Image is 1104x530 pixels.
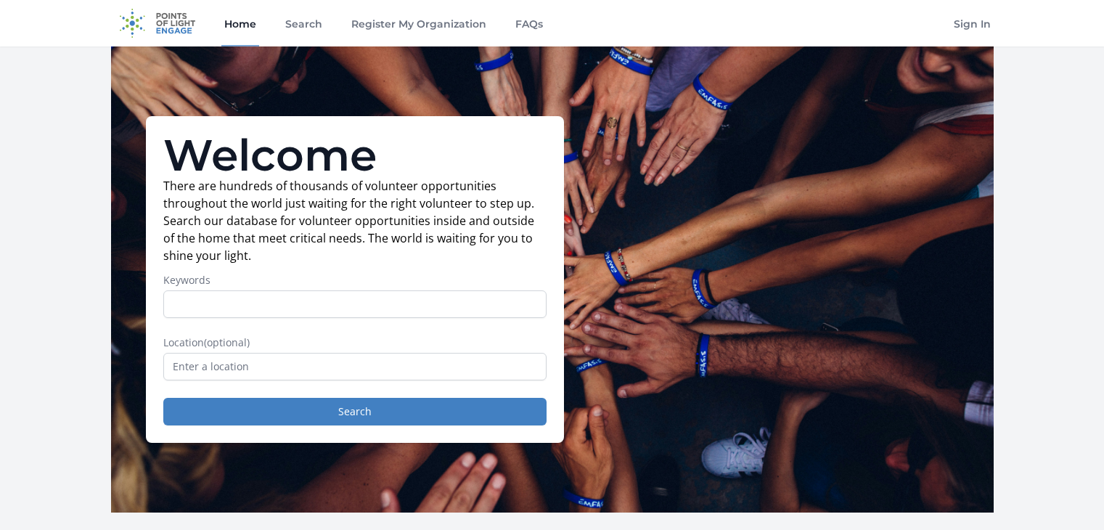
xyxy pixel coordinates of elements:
button: Search [163,398,547,425]
h1: Welcome [163,134,547,177]
p: There are hundreds of thousands of volunteer opportunities throughout the world just waiting for ... [163,177,547,264]
label: Keywords [163,273,547,288]
span: (optional) [204,335,250,349]
input: Enter a location [163,353,547,380]
label: Location [163,335,547,350]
